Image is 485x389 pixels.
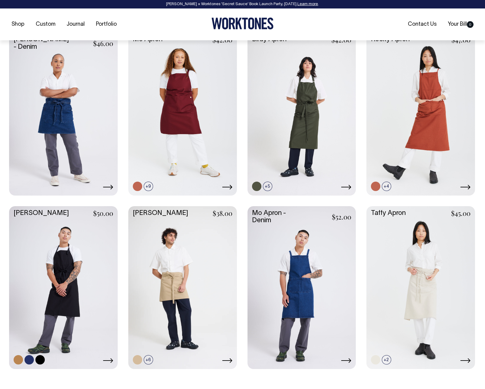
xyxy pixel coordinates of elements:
[144,182,153,191] span: +9
[467,21,474,28] span: 0
[64,19,87,29] a: Journal
[263,182,272,191] span: +5
[9,19,27,29] a: Shop
[382,182,391,191] span: +4
[405,19,439,29] a: Contact Us
[382,355,391,364] span: +2
[297,2,318,6] a: Learn more
[93,19,119,29] a: Portfolio
[33,19,58,29] a: Custom
[144,355,153,364] span: +6
[6,2,479,6] div: [PERSON_NAME] × Worktones ‘Secret Sauce’ Book Launch Party, [DATE]. .
[445,19,476,29] a: Your Bill0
